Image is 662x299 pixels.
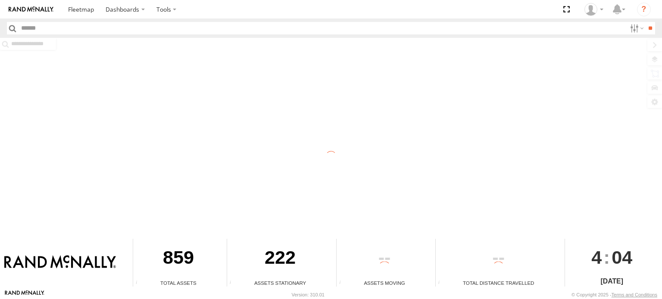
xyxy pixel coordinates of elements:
span: 04 [612,239,632,276]
div: Total number of Enabled Assets [133,280,146,287]
a: Terms and Conditions [612,292,657,297]
div: Jose Goitia [581,3,606,16]
div: Version: 310.01 [292,292,325,297]
img: rand-logo.svg [9,6,53,12]
i: ? [637,3,651,16]
div: : [565,239,659,276]
label: Search Filter Options [627,22,645,34]
div: © Copyright 2025 - [571,292,657,297]
div: Total number of assets current stationary. [227,280,240,287]
div: 222 [227,239,333,279]
span: 4 [591,239,602,276]
img: Rand McNally [4,255,116,270]
div: Assets Stationary [227,279,333,287]
div: Assets Moving [337,279,432,287]
div: 859 [133,239,224,279]
div: [DATE] [565,276,659,287]
div: Total distance travelled by all assets within specified date range and applied filters [436,280,449,287]
div: Total Distance Travelled [436,279,562,287]
a: Visit our Website [5,290,44,299]
div: Total Assets [133,279,224,287]
div: Total number of assets current in transit. [337,280,350,287]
